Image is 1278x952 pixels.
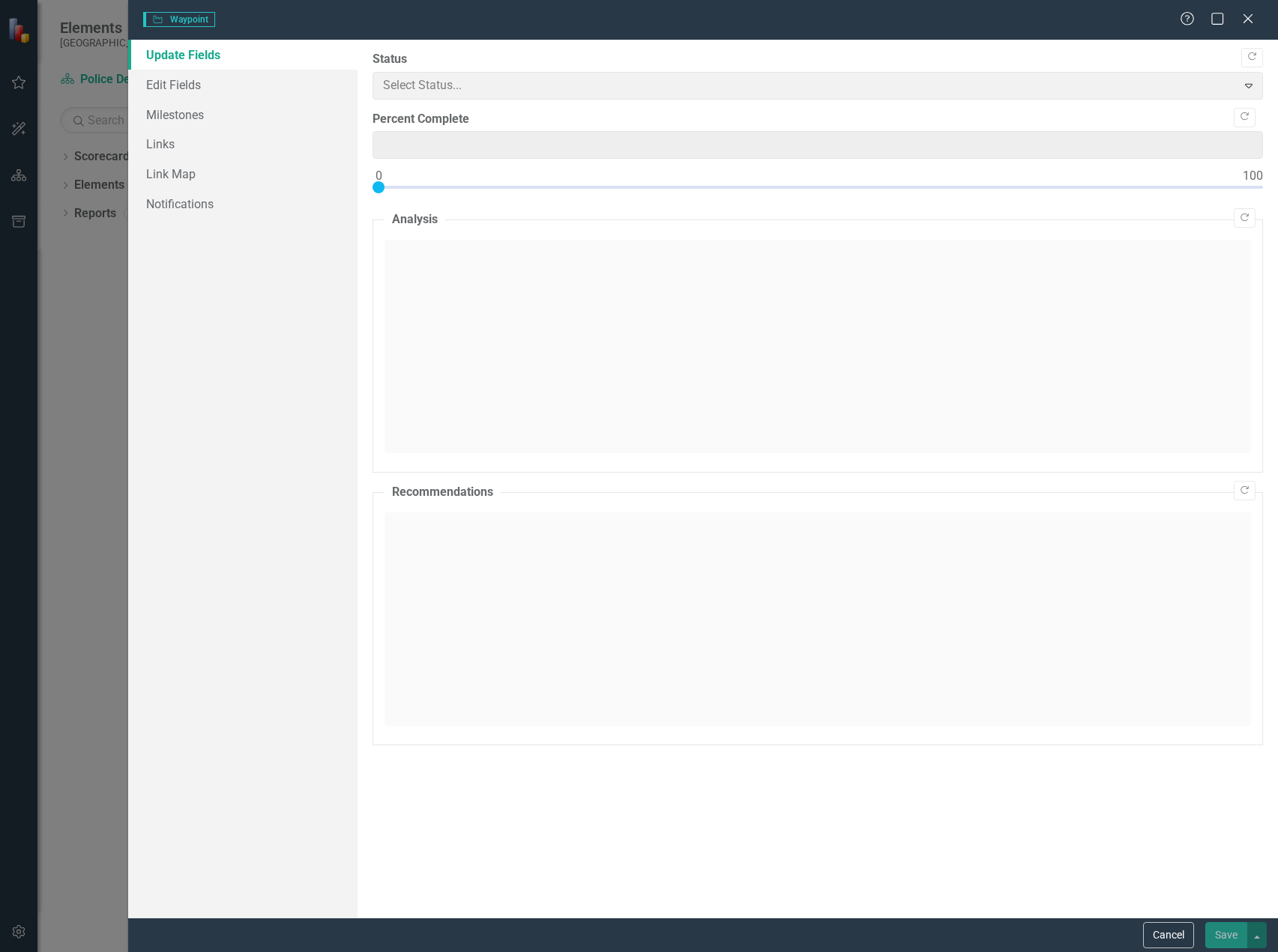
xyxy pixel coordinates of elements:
label: Percent Complete [373,111,1263,128]
button: Save [1205,922,1247,948]
a: Edit Fields [128,70,358,100]
label: Status [373,51,1263,68]
a: Update Fields [128,40,358,70]
legend: Analysis [385,211,445,228]
a: Link Map [128,159,358,189]
a: Links [128,129,358,159]
a: Milestones [128,100,358,130]
legend: Recommendations [385,484,501,501]
a: Notifications [128,189,358,219]
span: Waypoint [143,12,215,27]
button: Cancel [1143,922,1194,948]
